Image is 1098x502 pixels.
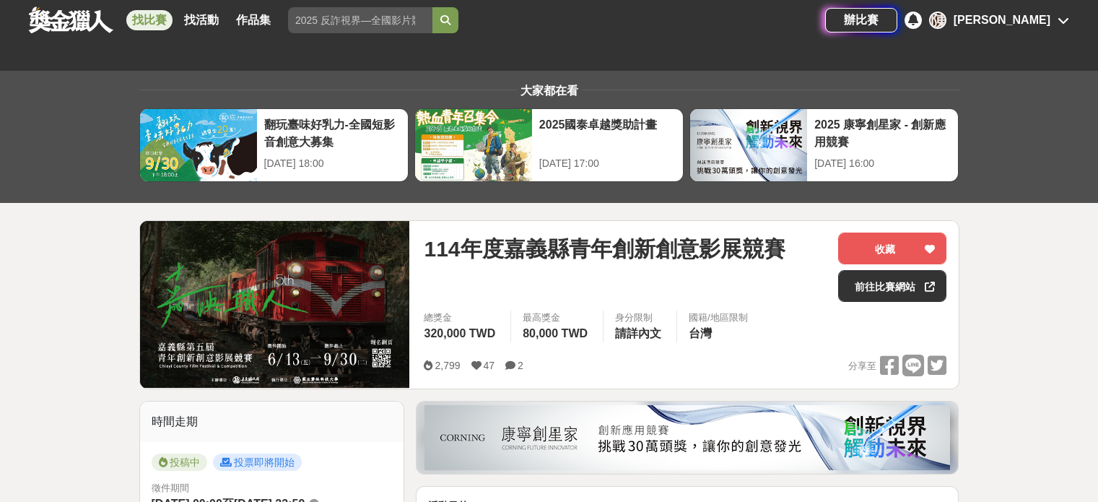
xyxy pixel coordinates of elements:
[264,116,401,149] div: 翻玩臺味好乳力-全國短影音創意大募集
[523,311,591,325] span: 最高獎金
[424,233,785,265] span: 114年度嘉義縣青年創新創意影展競賽
[838,233,946,264] button: 收藏
[140,402,404,442] div: 時間走期
[152,454,207,471] span: 投稿中
[518,360,523,371] span: 2
[689,327,712,339] span: 台灣
[689,311,748,325] div: 國籍/地區限制
[484,360,495,371] span: 47
[288,7,432,33] input: 2025 反詐視界—全國影片競賽
[178,10,225,30] a: 找活動
[523,327,588,339] span: 80,000 TWD
[517,85,582,97] span: 大家都在看
[689,108,959,182] a: 2025 康寧創星家 - 創新應用競賽[DATE] 16:00
[230,10,276,30] a: 作品集
[848,355,876,377] span: 分享至
[424,327,495,339] span: 320,000 TWD
[825,8,897,33] a: 辦比賽
[424,405,950,470] img: be6ed63e-7b41-4cb8-917a-a53bd949b1b4.png
[152,482,189,493] span: 徵件期間
[435,360,460,371] span: 2,799
[838,270,946,302] a: 前往比賽網站
[126,10,173,30] a: 找比賽
[814,116,951,149] div: 2025 康寧創星家 - 創新應用競賽
[539,116,676,149] div: 2025國泰卓越獎助計畫
[264,156,401,171] div: [DATE] 18:00
[424,311,499,325] span: 總獎金
[539,156,676,171] div: [DATE] 17:00
[139,108,409,182] a: 翻玩臺味好乳力-全國短影音創意大募集[DATE] 18:00
[213,454,302,471] span: 投票即將開始
[814,156,951,171] div: [DATE] 16:00
[615,327,661,339] span: 請詳內文
[954,12,1050,29] div: [PERSON_NAME]
[414,108,684,182] a: 2025國泰卓越獎助計畫[DATE] 17:00
[929,12,946,29] div: 陳
[140,221,410,388] img: Cover Image
[615,311,665,325] div: 身分限制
